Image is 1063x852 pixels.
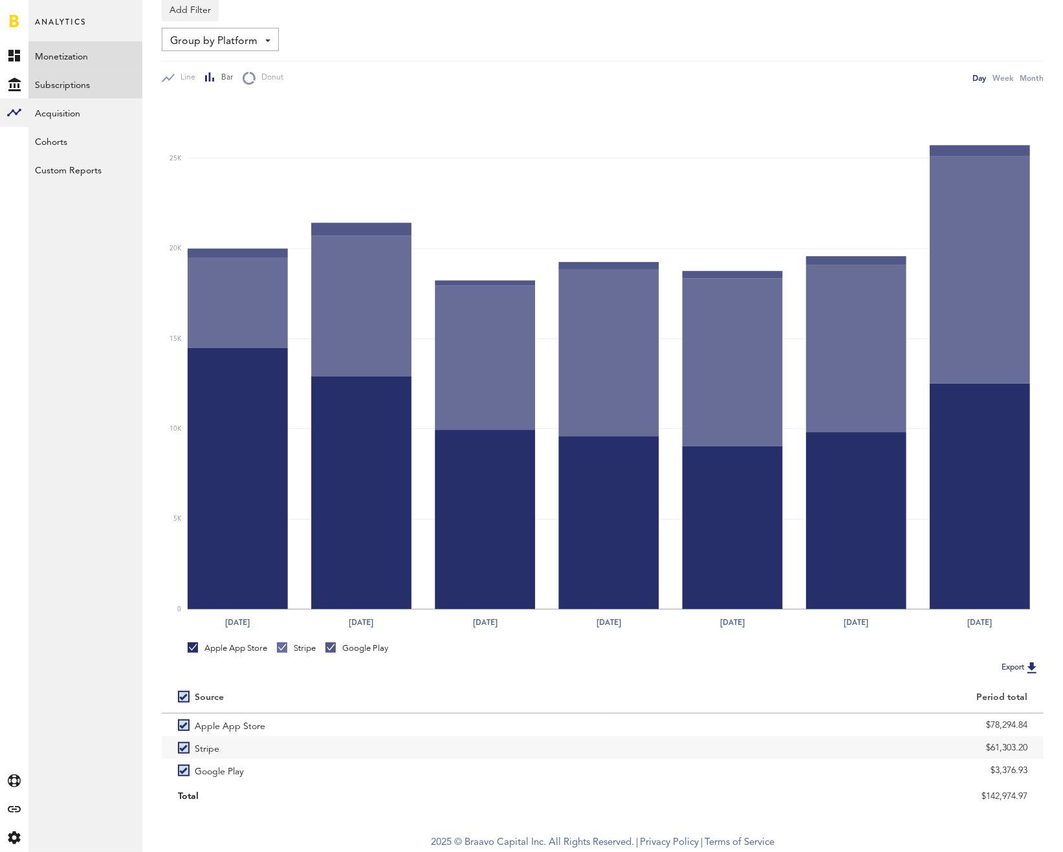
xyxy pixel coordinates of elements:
text: 25K [170,155,182,162]
div: $78,294.84 [619,715,1028,735]
text: [DATE] [844,617,869,628]
a: Cohorts [28,127,142,155]
text: 20K [170,246,182,252]
span: Google Play [195,759,244,781]
text: [DATE] [473,617,498,628]
div: $142,974.97 [619,787,1028,806]
span: Donut [256,72,283,83]
text: [DATE] [225,617,250,628]
button: Export [998,659,1044,676]
div: Source [195,692,224,703]
a: Terms of Service [705,838,774,847]
span: Bar [215,72,233,83]
text: [DATE] [720,617,745,628]
span: Stripe [195,736,219,759]
div: Period total [619,692,1028,703]
a: Monetization [28,41,142,70]
text: [DATE] [597,617,621,628]
a: Privacy Policy [640,838,699,847]
text: [DATE] [968,617,992,628]
text: 15K [170,336,182,342]
span: Line [175,72,195,83]
text: 10K [170,426,182,432]
text: [DATE] [349,617,374,628]
div: Stripe [277,642,316,654]
div: Week [992,71,1013,85]
div: Month [1020,71,1044,85]
text: 5K [173,516,182,523]
img: Export [1024,660,1040,675]
text: 0 [177,606,181,613]
div: Day [972,71,986,85]
a: Subscriptions [28,70,142,98]
div: Total [178,787,587,806]
span: Analytics [35,14,86,41]
a: Custom Reports [28,155,142,184]
iframe: Opens a widget where you can find more information [962,813,1050,846]
div: $61,303.20 [619,738,1028,758]
div: Google Play [325,642,388,654]
span: Group by Platform [170,30,258,52]
a: Acquisition [28,98,142,127]
div: $3,376.93 [619,761,1028,780]
span: Apple App Store [195,714,265,736]
div: Apple App Store [188,642,267,654]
